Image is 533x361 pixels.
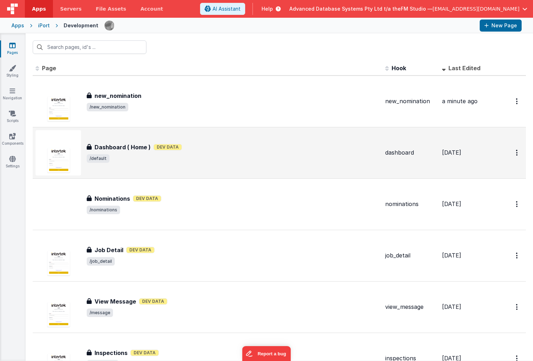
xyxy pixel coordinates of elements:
span: AI Assistant [212,5,241,12]
span: /nominations [87,206,120,214]
iframe: Marker.io feedback button [242,346,291,361]
span: /new_nomination [87,103,128,111]
button: Options [512,94,523,109]
h3: Job Detail [95,246,123,254]
span: [EMAIL_ADDRESS][DOMAIN_NAME] [432,5,519,12]
span: /message [87,309,113,317]
h3: new_nomination [95,91,141,100]
div: Apps [11,22,24,29]
button: Options [512,248,523,263]
span: /job_detail [87,257,115,266]
span: Apps [32,5,46,12]
button: AI Assistant [200,3,245,15]
div: view_message [385,303,436,311]
img: 51bd7b176fb848012b2e1c8b642a23b7 [104,21,114,30]
div: Development [64,22,98,29]
span: Last Edited [448,65,480,72]
button: Advanced Database Systems Pty Ltd t/a theFM Studio — [EMAIL_ADDRESS][DOMAIN_NAME] [289,5,527,12]
button: Options [512,197,523,211]
span: [DATE] [442,252,461,259]
span: Hook [392,65,406,72]
span: Page [42,65,56,72]
span: Dev Data [139,298,167,305]
div: new_nomination [385,97,436,105]
span: Dev Data [133,195,161,202]
button: New Page [480,20,522,32]
div: dashboard [385,149,436,157]
span: Dev Data [154,144,182,150]
h3: Nominations [95,194,130,203]
span: Advanced Database Systems Pty Ltd t/a theFM Studio — [289,5,432,12]
span: Help [262,5,273,12]
span: File Assets [96,5,126,12]
div: nominations [385,200,436,208]
span: /default [87,154,109,163]
div: iPort [38,22,50,29]
h3: Inspections [95,349,128,357]
h3: Dashboard ( Home ) [95,143,151,151]
span: Servers [60,5,81,12]
span: [DATE] [442,149,461,156]
span: [DATE] [442,303,461,310]
button: Options [512,145,523,160]
span: Dev Data [130,350,159,356]
span: [DATE] [442,200,461,207]
span: Dev Data [126,247,155,253]
input: Search pages, id's ... [33,40,146,54]
h3: View Message [95,297,136,306]
div: job_detail [385,251,436,260]
span: a minute ago [442,98,478,105]
button: Options [512,300,523,314]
